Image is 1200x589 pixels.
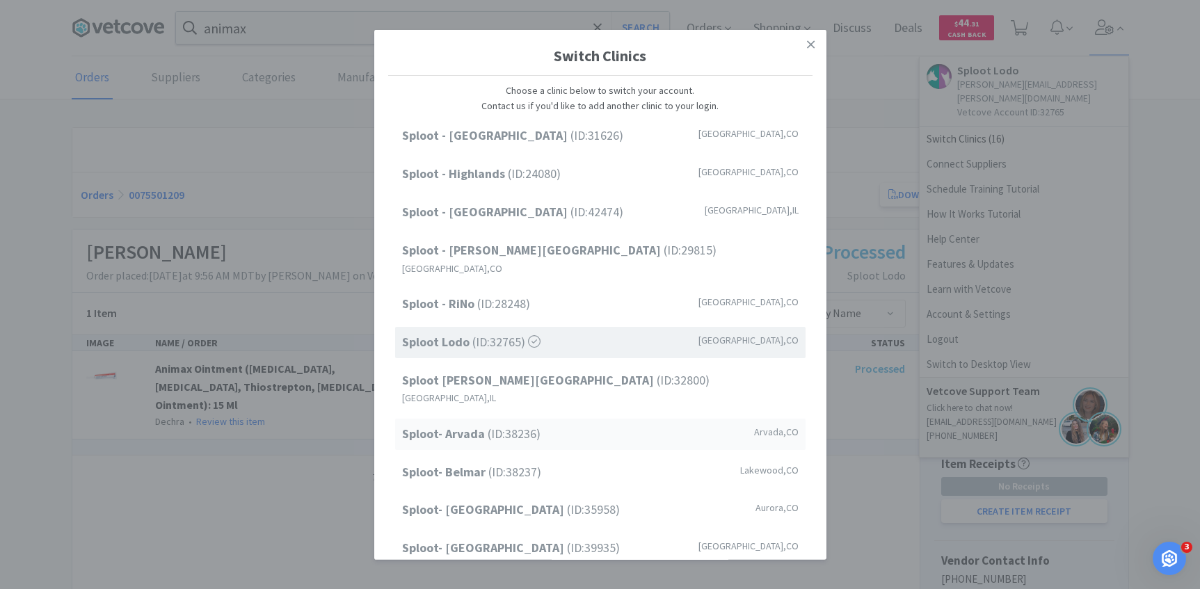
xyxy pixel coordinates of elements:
[402,332,541,353] span: (ID: 32765 )
[402,500,620,520] span: (ID: 35958 )
[402,390,496,405] span: [GEOGRAPHIC_DATA] , IL
[395,83,806,114] p: Choose a clinic below to switch your account. Contact us if you'd like to add another clinic to y...
[705,202,799,218] span: [GEOGRAPHIC_DATA] , IL
[402,127,570,143] strong: Sploot - [GEOGRAPHIC_DATA]
[402,241,717,261] span: (ID: 29815 )
[402,334,472,350] strong: Sploot Lodo
[698,164,799,179] span: [GEOGRAPHIC_DATA] , CO
[402,126,623,146] span: (ID: 31626 )
[1153,542,1186,575] iframe: Intercom live chat
[402,261,502,276] span: [GEOGRAPHIC_DATA] , CO
[402,204,570,220] strong: Sploot - [GEOGRAPHIC_DATA]
[402,242,664,258] strong: Sploot - [PERSON_NAME][GEOGRAPHIC_DATA]
[402,166,508,181] strong: Sploot - Highlands
[698,538,799,554] span: [GEOGRAPHIC_DATA] , CO
[402,462,541,482] span: (ID: 38237 )
[754,424,799,439] span: Arvada , CO
[698,332,799,348] span: [GEOGRAPHIC_DATA] , CO
[402,296,477,312] strong: Sploot - RiNo
[698,126,799,141] span: [GEOGRAPHIC_DATA] , CO
[402,424,541,444] span: (ID: 38236 )
[402,164,561,184] span: (ID: 24080 )
[402,538,620,558] span: (ID: 39935 )
[402,202,623,223] span: (ID: 42474 )
[1181,542,1192,553] span: 3
[388,36,813,75] h1: Switch Clinics
[698,294,799,309] span: [GEOGRAPHIC_DATA] , CO
[402,426,488,442] strong: Sploot- Arvada
[402,463,488,479] strong: Sploot- Belmar
[402,540,567,556] strong: Sploot- [GEOGRAPHIC_DATA]
[402,501,567,517] strong: Sploot- [GEOGRAPHIC_DATA]
[402,370,710,390] span: (ID: 32800 )
[740,462,799,477] span: Lakewood , CO
[402,294,530,314] span: (ID: 28248 )
[402,371,657,387] strong: Sploot [PERSON_NAME][GEOGRAPHIC_DATA]
[755,500,799,515] span: Aurora , CO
